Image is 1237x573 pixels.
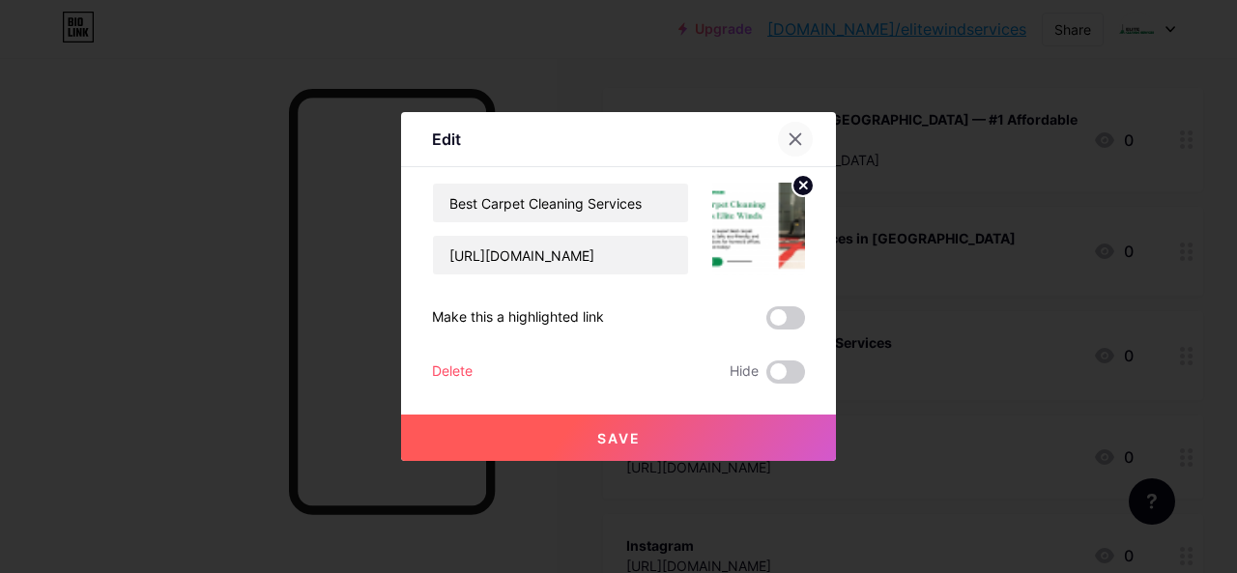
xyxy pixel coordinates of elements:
[597,430,641,446] span: Save
[401,415,836,461] button: Save
[432,360,473,384] div: Delete
[433,236,688,274] input: URL
[432,306,604,329] div: Make this a highlighted link
[730,360,759,384] span: Hide
[432,128,461,151] div: Edit
[433,184,688,222] input: Title
[712,183,805,275] img: link_thumbnail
